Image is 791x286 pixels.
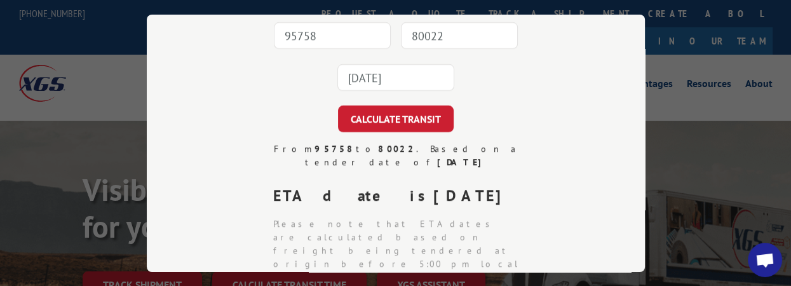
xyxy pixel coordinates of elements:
li: Please note that ETA dates are calculated based on freight being tendered at origin before 5:00 p... [273,217,529,284]
strong: 80022 [378,143,416,154]
input: Tender Date [337,64,454,91]
strong: 95758 [314,143,356,154]
input: Origin Zip [274,22,391,49]
div: ETA date is [273,184,529,207]
a: Open chat [748,243,782,277]
div: From to . Based on a tender date of [263,142,529,169]
strong: [DATE] [433,186,512,205]
strong: [DATE] [436,156,487,168]
input: Dest. Zip [401,22,518,49]
button: CALCULATE TRANSIT [338,106,454,132]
